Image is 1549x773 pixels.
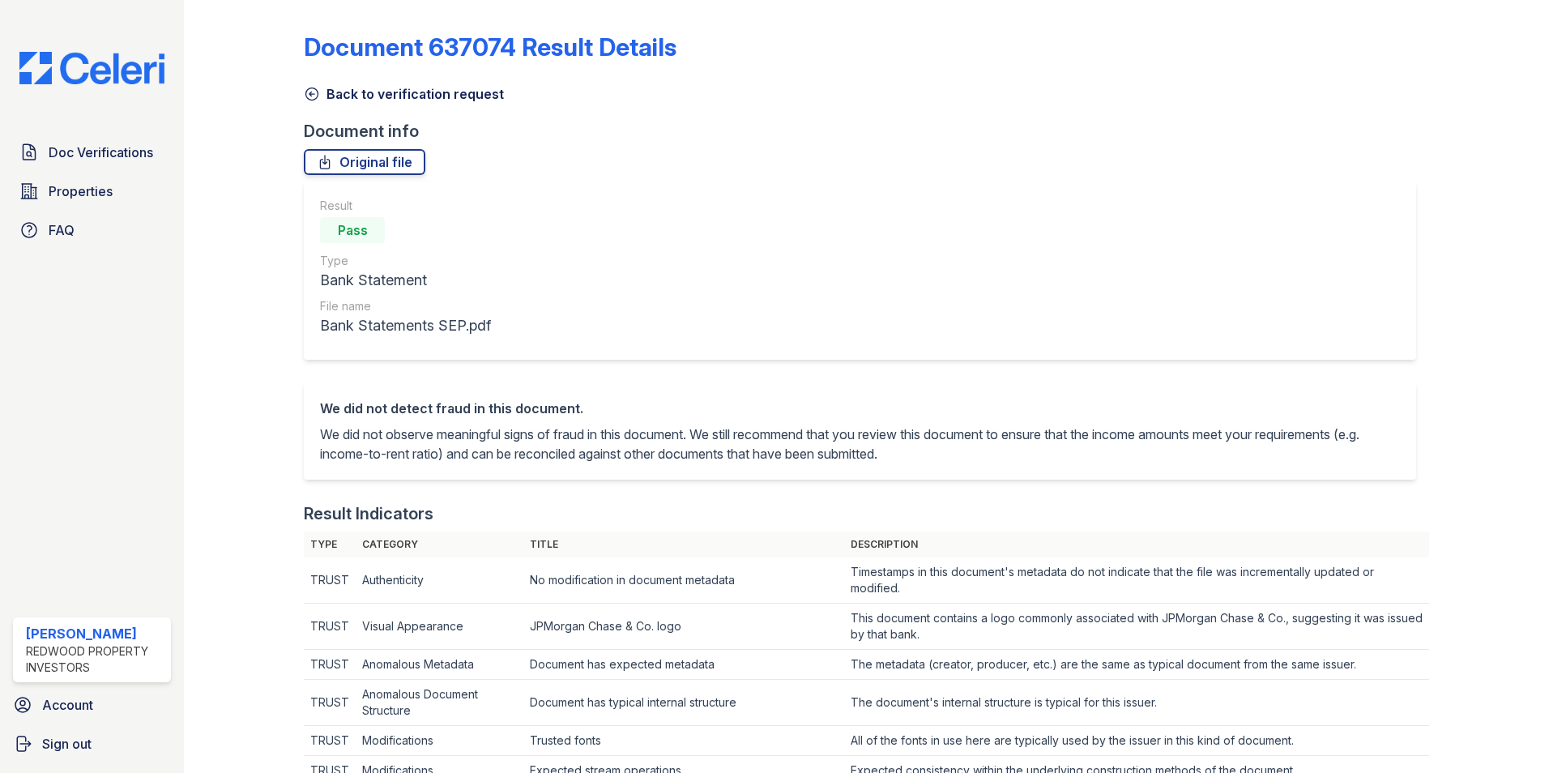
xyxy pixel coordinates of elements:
[356,604,523,650] td: Visual Appearance
[13,175,171,207] a: Properties
[523,557,844,604] td: No modification in document metadata
[844,532,1429,557] th: Description
[320,269,491,292] div: Bank Statement
[13,136,171,169] a: Doc Verifications
[26,624,164,643] div: [PERSON_NAME]
[320,425,1400,463] p: We did not observe meaningful signs of fraud in this document. We still recommend that you review...
[304,557,356,604] td: TRUST
[320,298,491,314] div: File name
[304,680,356,726] td: TRUST
[49,220,75,240] span: FAQ
[356,557,523,604] td: Authenticity
[523,680,844,726] td: Document has typical internal structure
[42,695,93,715] span: Account
[304,726,356,756] td: TRUST
[356,680,523,726] td: Anomalous Document Structure
[844,557,1429,604] td: Timestamps in this document's metadata do not indicate that the file was incrementally updated or...
[320,314,491,337] div: Bank Statements SEP.pdf
[523,604,844,650] td: JPMorgan Chase & Co. logo
[304,532,356,557] th: Type
[13,214,171,246] a: FAQ
[320,217,385,243] div: Pass
[523,532,844,557] th: Title
[844,604,1429,650] td: This document contains a logo commonly associated with JPMorgan Chase & Co., suggesting it was is...
[304,502,433,525] div: Result Indicators
[523,650,844,680] td: Document has expected metadata
[304,84,504,104] a: Back to verification request
[42,734,92,754] span: Sign out
[320,198,491,214] div: Result
[356,532,523,557] th: Category
[304,604,356,650] td: TRUST
[523,726,844,756] td: Trusted fonts
[356,726,523,756] td: Modifications
[49,143,153,162] span: Doc Verifications
[26,643,164,676] div: Redwood Property Investors
[320,253,491,269] div: Type
[320,399,1400,418] div: We did not detect fraud in this document.
[304,650,356,680] td: TRUST
[844,650,1429,680] td: The metadata (creator, producer, etc.) are the same as typical document from the same issuer.
[844,680,1429,726] td: The document's internal structure is typical for this issuer.
[304,120,1429,143] div: Document info
[356,650,523,680] td: Anomalous Metadata
[6,52,177,84] img: CE_Logo_Blue-a8612792a0a2168367f1c8372b55b34899dd931a85d93a1a3d3e32e68fde9ad4.png
[304,149,425,175] a: Original file
[304,32,676,62] a: Document 637074 Result Details
[6,728,177,760] a: Sign out
[49,182,113,201] span: Properties
[844,726,1429,756] td: All of the fonts in use here are typically used by the issuer in this kind of document.
[6,689,177,721] a: Account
